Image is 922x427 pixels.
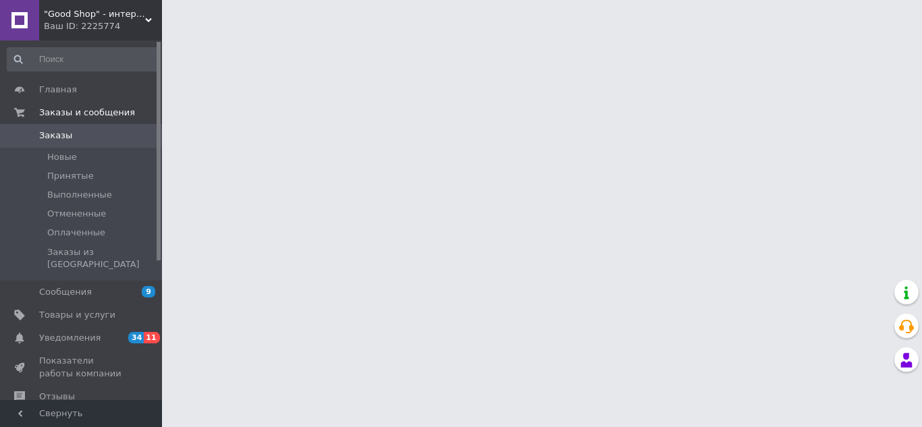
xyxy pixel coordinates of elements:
span: "Good Shop" - интернет-магазин спортивной обуви одежды и аксессуаров. [44,8,145,20]
span: Заказы [39,130,72,142]
span: Показатели работы компании [39,355,125,379]
span: Сообщения [39,286,92,298]
span: Принятые [47,170,94,182]
span: Отзывы [39,391,75,403]
span: Уведомления [39,332,101,344]
span: Новые [47,151,77,163]
span: Заказы из [GEOGRAPHIC_DATA] [47,246,158,271]
span: Отмененные [47,208,106,220]
span: Главная [39,84,77,96]
span: Товары и услуги [39,309,115,321]
div: Ваш ID: 2225774 [44,20,162,32]
span: 11 [144,332,159,343]
span: 34 [128,332,144,343]
span: 9 [142,286,155,297]
span: Оплаченные [47,227,105,239]
input: Поиск [7,47,159,72]
span: Заказы и сообщения [39,107,135,119]
span: Выполненные [47,189,112,201]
